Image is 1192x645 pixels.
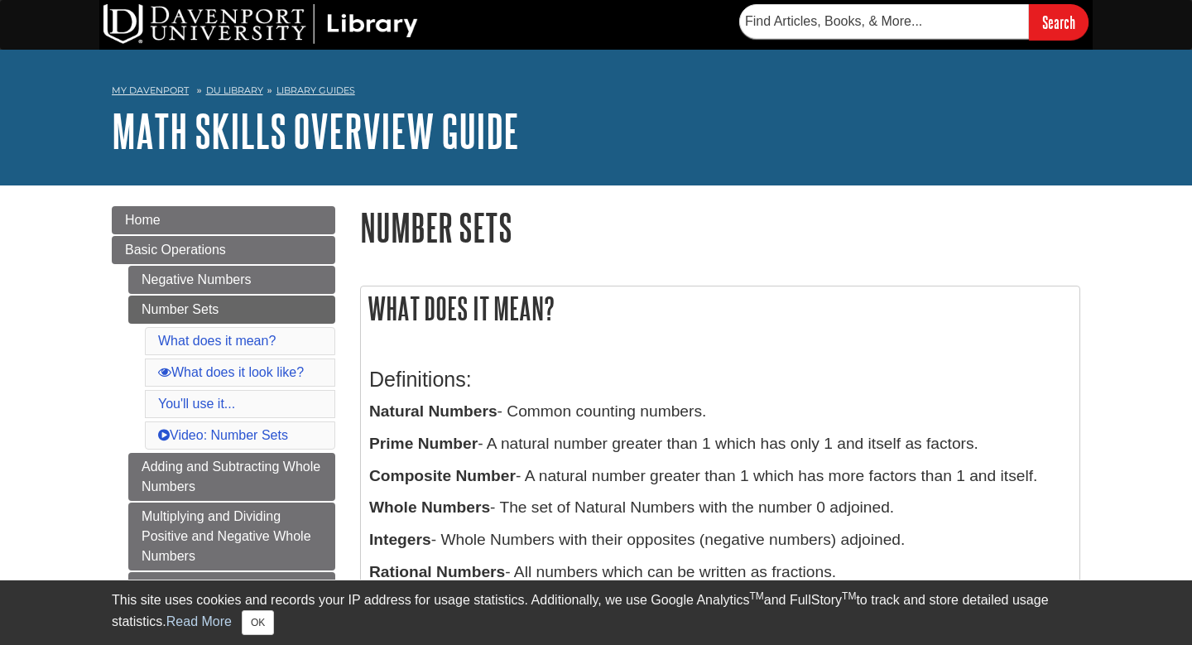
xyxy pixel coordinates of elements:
[112,590,1080,635] div: This site uses cookies and records your IP address for usage statistics. Additionally, we use Goo...
[360,206,1080,248] h1: Number Sets
[128,266,335,294] a: Negative Numbers
[369,464,1071,489] p: - A natural number greater than 1 which has more factors than 1 and itself.
[369,528,1071,552] p: - Whole Numbers with their opposites (negative numbers) adjoined.
[369,400,1071,424] p: - Common counting numbers.
[128,503,335,570] a: Multiplying and Dividing Positive and Negative Whole Numbers
[242,610,274,635] button: Close
[103,4,418,44] img: DU Library
[112,206,335,234] a: Home
[112,105,519,156] a: Math Skills Overview Guide
[128,296,335,324] a: Number Sets
[112,79,1080,106] nav: breadcrumb
[369,531,431,548] b: Integers
[361,286,1079,330] h2: What does it mean?
[125,213,161,227] span: Home
[128,572,335,600] a: Dividing by [PERSON_NAME]
[166,614,232,628] a: Read More
[369,467,516,484] b: Composite Number
[739,4,1029,39] input: Find Articles, Books, & More...
[842,590,856,602] sup: TM
[158,428,288,442] a: Video: Number Sets
[128,453,335,501] a: Adding and Subtracting Whole Numbers
[369,561,1071,585] p: - All numbers which can be written as fractions.
[158,365,304,379] a: What does it look like?
[369,435,478,452] b: Prime Number
[369,498,490,516] b: Whole Numbers
[749,590,763,602] sup: TM
[112,84,189,98] a: My Davenport
[1029,4,1089,40] input: Search
[369,496,1071,520] p: - The set of Natural Numbers with the number 0 adjoined.
[125,243,226,257] span: Basic Operations
[276,84,355,96] a: Library Guides
[158,334,276,348] a: What does it mean?
[369,432,1071,456] p: - A natural number greater than 1 which has only 1 and itself as factors.
[369,402,497,420] b: Natural Numbers
[206,84,263,96] a: DU Library
[369,368,1071,392] h3: Definitions:
[158,397,235,411] a: You'll use it...
[369,563,505,580] b: Rational Numbers
[112,236,335,264] a: Basic Operations
[739,4,1089,40] form: Searches DU Library's articles, books, and more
